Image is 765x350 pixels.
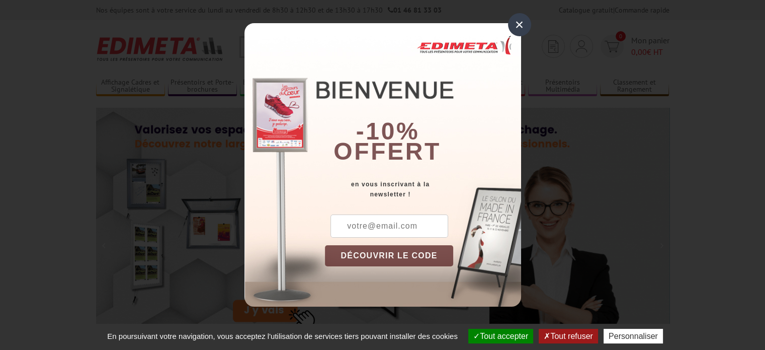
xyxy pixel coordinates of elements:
[333,138,441,165] font: offert
[604,329,663,343] button: Personnaliser (fenêtre modale)
[468,329,533,343] button: Tout accepter
[330,215,448,238] input: votre@email.com
[325,179,521,199] div: en vous inscrivant à la newsletter !
[325,245,454,266] button: DÉCOUVRIR LE CODE
[508,13,531,36] div: ×
[102,332,463,340] span: En poursuivant votre navigation, vous acceptez l'utilisation de services tiers pouvant installer ...
[356,118,419,145] b: -10%
[539,329,598,343] button: Tout refuser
